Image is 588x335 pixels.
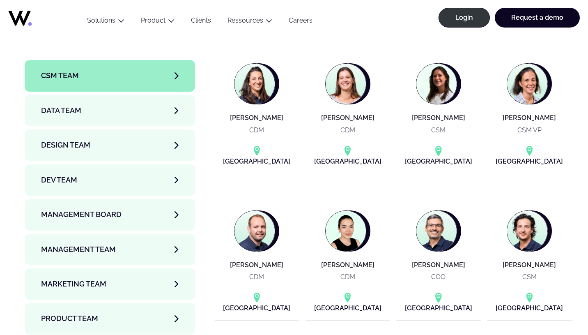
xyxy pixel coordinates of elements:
a: Careers [280,16,321,28]
p: COO [431,272,446,282]
span: Management Team [41,244,116,255]
img: Émilie GENTRIC-GERBAULT [507,64,547,104]
p: [GEOGRAPHIC_DATA] [223,303,290,313]
img: Elise CHARLES [416,64,457,104]
button: Product [133,16,183,28]
p: CSM VP [517,125,542,135]
h4: [PERSON_NAME] [412,261,465,269]
p: CSM [522,272,537,282]
p: [GEOGRAPHIC_DATA] [496,156,563,166]
h4: [PERSON_NAME] [321,114,374,122]
h4: [PERSON_NAME] [503,114,556,122]
span: Marketing Team [41,278,106,290]
img: Mikaël AZRAN [416,211,457,251]
p: CSM [431,125,446,135]
button: Solutions [79,16,133,28]
h4: [PERSON_NAME] [503,261,556,269]
iframe: Chatbot [534,281,577,323]
img: Anne-Charlotte LECLERCQ [326,64,366,104]
span: Product team [41,313,98,324]
span: Dev team [41,174,77,186]
a: Clients [183,16,219,28]
img: François PERROT [234,211,275,251]
p: [GEOGRAPHIC_DATA] [314,303,381,313]
p: CDM [249,272,264,282]
h4: [PERSON_NAME] [230,114,283,122]
span: Data team [41,105,81,116]
p: [GEOGRAPHIC_DATA] [314,156,381,166]
img: Marion FAYE COURREGELONGUE [326,211,366,251]
button: Ressources [219,16,280,28]
span: Management Board [41,209,122,220]
img: Alexandra KHAMTACHE [234,64,275,104]
a: Product [141,16,165,24]
p: [GEOGRAPHIC_DATA] [405,303,472,313]
p: [GEOGRAPHIC_DATA] [405,156,472,166]
p: CDM [340,125,355,135]
a: Login [439,8,490,28]
a: Request a demo [495,8,580,28]
p: CDM [249,125,264,135]
span: Design team [41,139,90,151]
h4: [PERSON_NAME] [321,261,374,269]
p: [GEOGRAPHIC_DATA] [223,156,290,166]
h4: [PERSON_NAME] [412,114,465,122]
p: CDM [340,272,355,282]
p: [GEOGRAPHIC_DATA] [496,303,563,313]
h4: [PERSON_NAME] [230,261,283,269]
a: Ressources [227,16,263,24]
span: CSM team [41,70,79,81]
img: Paul LEJEUNE [507,211,547,251]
